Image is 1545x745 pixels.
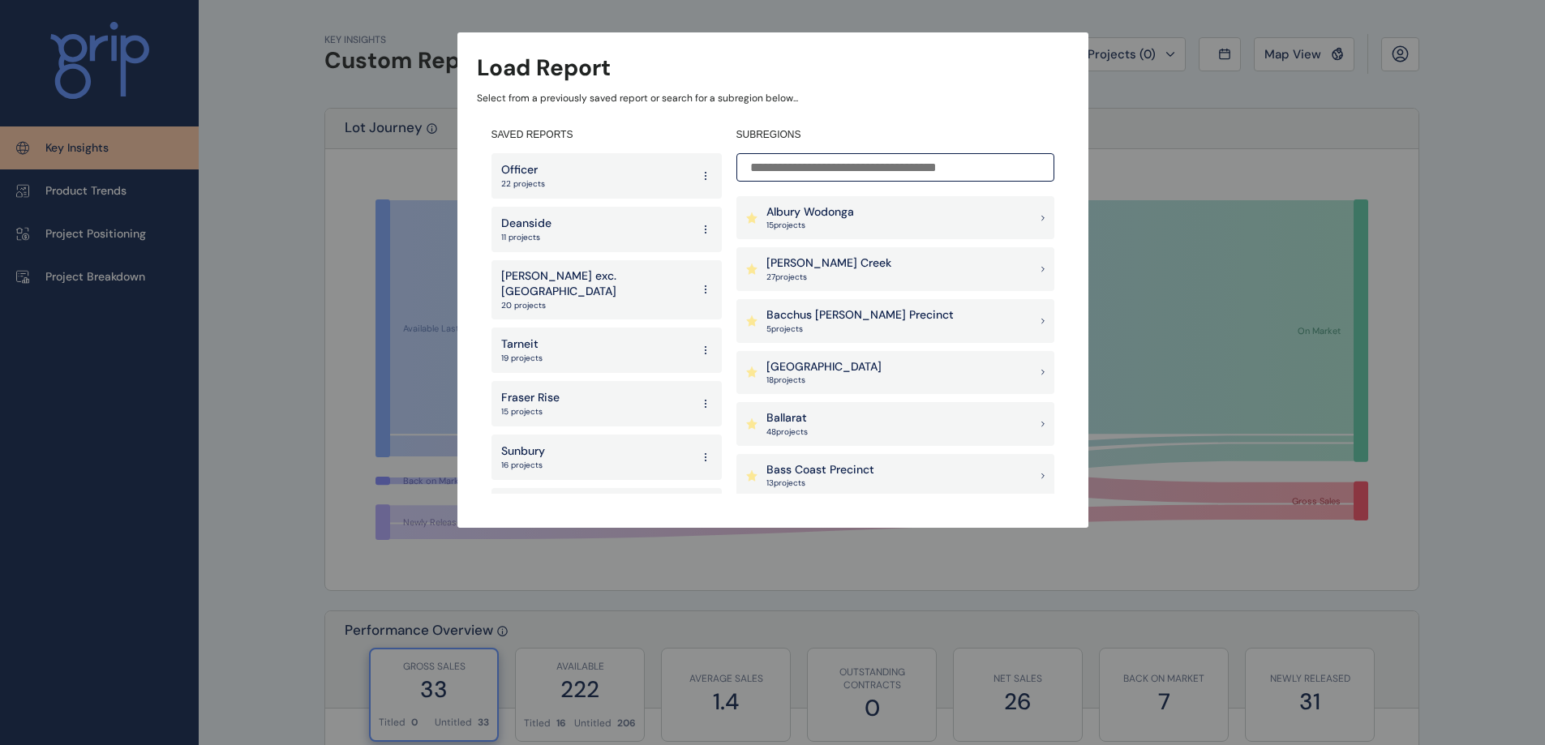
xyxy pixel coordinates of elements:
p: 15 project s [766,220,854,231]
p: Ballarat [766,410,808,426]
p: 18 project s [766,375,882,386]
p: 20 projects [501,300,691,311]
p: Deanside [501,216,551,232]
p: 15 projects [501,406,560,417]
p: 48 project s [766,426,808,438]
p: 22 projects [501,178,545,190]
p: [GEOGRAPHIC_DATA] [766,359,882,375]
p: Bass Coast Precinct [766,462,874,478]
p: 11 projects [501,232,551,243]
p: 16 projects [501,460,545,471]
p: [PERSON_NAME] Creek [766,255,891,272]
h4: SUBREGIONS [736,128,1054,142]
p: Select from a previously saved report or search for a subregion below... [477,92,1069,105]
p: Fraser Rise [501,390,560,406]
p: Bacchus [PERSON_NAME] Precinct [766,307,954,323]
p: Officer [501,162,545,178]
h3: Load Report [477,52,611,83]
p: Albury Wodonga [766,204,854,221]
p: Tarneit [501,336,543,353]
p: Sunbury [501,443,545,460]
p: 13 project s [766,477,874,489]
h4: SAVED REPORTS [491,128,722,142]
p: 19 projects [501,353,543,364]
p: 27 project s [766,272,891,283]
p: 5 project s [766,323,954,335]
p: [PERSON_NAME] exc. [GEOGRAPHIC_DATA] [501,268,691,300]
